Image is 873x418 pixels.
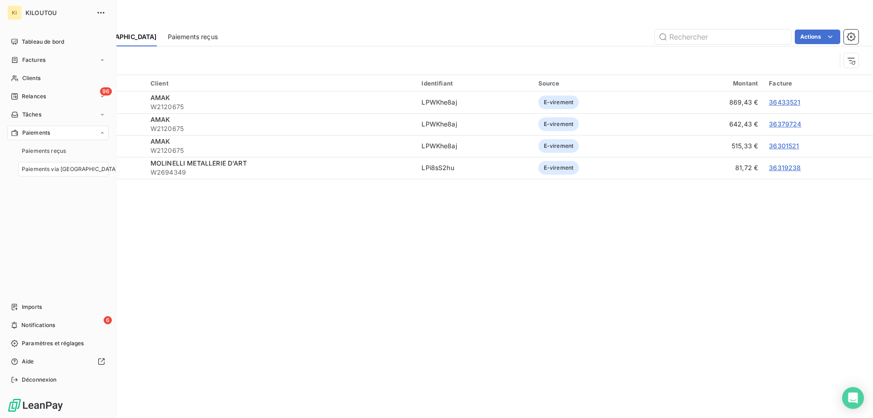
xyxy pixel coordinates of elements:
div: Identifiant [421,80,527,87]
span: Tableau de bord [22,38,64,46]
span: Paiements via [GEOGRAPHIC_DATA] [22,165,118,173]
span: 6 [104,316,112,324]
a: 36301521 [769,142,799,150]
span: AMAK [151,137,171,145]
a: Aide [7,354,109,369]
span: Factures [22,56,45,64]
span: Paiements reçus [168,32,218,41]
td: 642,43 € [663,113,764,135]
span: MOLINELLI METALLERIE D'ART [151,159,247,167]
td: LPi8sS2hu [416,157,532,179]
a: 36319238 [769,164,801,171]
span: Tâches [22,111,41,119]
span: E-virement [538,161,579,175]
td: 869,43 € [663,91,764,113]
div: Client [151,80,411,87]
span: W2120675 [151,124,411,133]
span: Paiements reçus [22,147,66,155]
div: Open Intercom Messenger [842,387,864,409]
span: E-virement [538,117,579,131]
span: AMAK [151,94,171,101]
span: W2120675 [151,102,411,111]
span: Relances [22,92,46,101]
button: Actions [795,30,840,44]
div: Facture [769,80,868,87]
span: E-virement [538,139,579,153]
td: 515,33 € [663,135,764,157]
input: Rechercher [655,30,791,44]
span: Paramètres et réglages [22,339,84,347]
span: KILOUTOU [25,9,91,16]
a: 36433521 [769,98,800,106]
span: Notifications [21,321,55,329]
td: 81,72 € [663,157,764,179]
div: KI [7,5,22,20]
span: AMAK [151,116,171,123]
span: Clients [22,74,40,82]
div: Montant [669,80,758,87]
span: W2120675 [151,146,411,155]
span: W2694349 [151,168,411,177]
span: Déconnexion [22,376,57,384]
a: 36379724 [769,120,801,128]
span: Paiements [22,129,50,137]
div: Source [538,80,658,87]
span: 96 [100,87,112,96]
span: E-virement [538,96,579,109]
span: Imports [22,303,42,311]
span: Aide [22,358,34,366]
td: LPWKhe8aj [416,113,532,135]
td: LPWKhe8aj [416,135,532,157]
img: Logo LeanPay [7,398,64,413]
td: LPWKhe8aj [416,91,532,113]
